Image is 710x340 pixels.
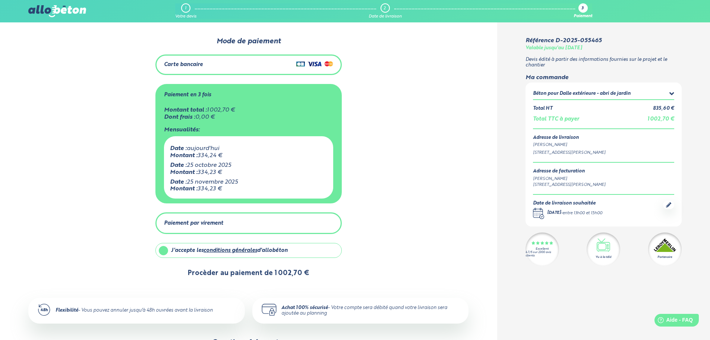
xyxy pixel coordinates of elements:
div: 2 [384,6,386,11]
div: Total HT [533,106,552,112]
div: Mode de paiement [116,37,381,46]
div: 1 [185,6,186,11]
iframe: Help widget launcher [644,311,702,332]
div: Adresse de facturation [533,169,606,174]
summary: Béton pour Dalle extérieure - abri de jardin [533,90,674,99]
span: Montant : [170,186,198,192]
div: Vu à la télé [596,255,611,259]
div: 835,60 € [653,106,674,112]
div: Paiement [574,14,592,19]
div: 25 octobre 2025 [170,162,327,169]
img: Cartes de crédit [296,59,333,68]
div: J'accepte les d'allobéton [171,247,288,254]
div: Date de livraison souhaitée [533,201,602,206]
div: 25 novembre 2025 [170,179,327,185]
div: [STREET_ADDRESS][PERSON_NAME] [533,150,674,156]
span: Date : [170,146,187,152]
span: Date : [170,179,187,185]
div: [STREET_ADDRESS][PERSON_NAME] [533,182,606,188]
div: 4.7/5 sur 2300 avis clients [526,251,559,258]
div: aujourd'hui [170,145,327,152]
span: Mensualités: [164,127,200,133]
div: Référence D-2025-055465 [526,37,602,44]
div: [PERSON_NAME] [533,142,674,148]
div: - [547,210,602,216]
div: Béton pour Dalle extérieure - abri de jardin [533,91,631,97]
div: entre 13h00 et 15h00 [562,210,602,216]
div: Valable jusqu'au [DATE] [526,46,582,51]
span: Montant : [170,153,198,159]
strong: Achat 100% sécurisé [281,305,328,310]
div: Carte bancaire [164,62,203,68]
div: Paiement par virement [164,220,223,227]
div: 334,23 € [170,185,327,192]
div: Paiement en 3 fois [164,92,211,98]
div: Ma commande [526,74,682,81]
div: Total TTC à payer [533,116,579,122]
div: Adresse de livraison [533,135,674,141]
a: conditions générales [203,248,257,253]
div: Partenaire [657,255,672,259]
span: Montant : [170,169,198,175]
div: 1 002,70 € [164,107,333,113]
div: [PERSON_NAME] [533,176,606,182]
a: 3 Paiement [574,3,592,19]
a: 1 Votre devis [175,3,196,19]
div: [DATE] [547,210,561,216]
button: Procèder au paiement de 1 002,70 € [180,264,317,283]
span: Montant total : [164,107,207,113]
div: - Votre compte sera débité quand votre livraison sera ajoutée au planning [281,305,460,316]
span: 1 002,70 € [647,116,674,122]
div: 334,23 € [170,169,327,176]
div: - Vous pouvez annuler jusqu'à 48h ouvrées avant la livraison [56,308,213,314]
span: Dont frais : [164,114,195,120]
div: 334,24 € [170,152,327,159]
a: 2 Date de livraison [369,3,402,19]
div: Excellent [536,247,549,251]
strong: Flexibilité [56,308,78,313]
span: Date : [170,162,187,168]
div: Date de livraison [369,14,402,19]
p: Devis édité à partir des informations fournies sur le projet et le chantier [526,57,682,68]
div: 3 [581,6,584,11]
div: Votre devis [175,14,196,19]
div: 0,00 € [164,114,333,121]
img: allobéton [28,5,86,17]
